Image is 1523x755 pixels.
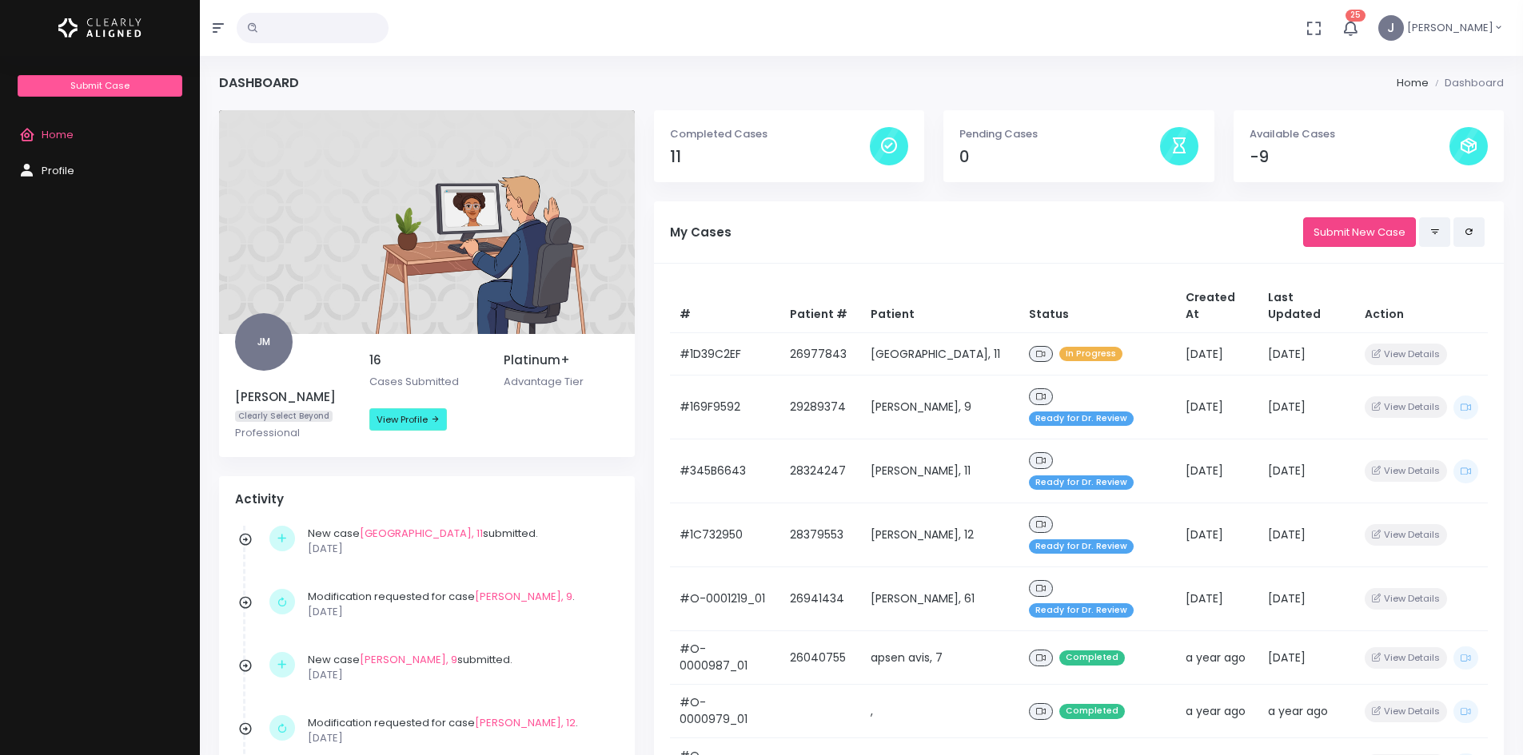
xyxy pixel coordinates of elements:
[861,685,1019,738] td: ,
[1059,704,1125,719] span: Completed
[308,604,611,620] p: [DATE]
[1365,647,1447,669] button: View Details
[1258,280,1354,333] th: Last Updated
[780,567,861,631] td: 26941434
[1176,503,1258,567] td: [DATE]
[780,503,861,567] td: 28379553
[1029,539,1134,554] span: Ready for Dr. Review
[1176,332,1258,376] td: [DATE]
[780,280,861,333] th: Patient #
[670,148,870,166] h4: 11
[1176,567,1258,631] td: [DATE]
[308,730,611,746] p: [DATE]
[1258,503,1354,567] td: [DATE]
[861,439,1019,503] td: [PERSON_NAME], 11
[1258,439,1354,503] td: [DATE]
[1176,439,1258,503] td: [DATE]
[670,503,781,567] td: #1C732950
[1258,332,1354,376] td: [DATE]
[861,332,1019,376] td: [GEOGRAPHIC_DATA], 11
[670,567,781,631] td: #O-0001219_01
[1365,701,1447,722] button: View Details
[235,492,619,507] h4: Activity
[369,374,484,390] p: Cases Submitted
[360,526,483,541] a: [GEOGRAPHIC_DATA], 11
[369,408,447,431] a: View Profile
[1346,10,1366,22] span: 25
[780,631,861,685] td: 26040755
[670,332,781,376] td: #1D39C2EF
[1365,396,1447,418] button: View Details
[959,148,1159,166] h4: 0
[1059,650,1125,666] span: Completed
[1303,217,1416,247] a: Submit New Case
[1258,631,1354,685] td: [DATE]
[861,376,1019,439] td: [PERSON_NAME], 9
[235,313,293,371] span: JM
[1250,126,1449,142] p: Available Cases
[308,667,611,683] p: [DATE]
[1176,631,1258,685] td: a year ago
[1029,603,1134,618] span: Ready for Dr. Review
[1176,280,1258,333] th: Created At
[1258,567,1354,631] td: [DATE]
[42,127,74,142] span: Home
[369,353,484,368] h5: 16
[780,439,861,503] td: 28324247
[670,225,1303,240] h5: My Cases
[504,374,619,390] p: Advantage Tier
[1365,344,1447,365] button: View Details
[42,163,74,178] span: Profile
[308,652,611,683] div: New case submitted.
[504,353,619,368] h5: Platinum+
[670,439,781,503] td: #345B6643
[308,541,611,557] p: [DATE]
[1176,376,1258,439] td: [DATE]
[670,685,781,738] td: #O-0000979_01
[58,11,142,45] img: Logo Horizontal
[1407,20,1493,36] span: [PERSON_NAME]
[219,75,299,90] h4: Dashboard
[780,376,861,439] td: 29289374
[670,376,781,439] td: #169F9592
[861,280,1019,333] th: Patient
[1365,588,1447,610] button: View Details
[475,715,576,730] a: [PERSON_NAME], 12
[780,332,861,376] td: 26977843
[1258,685,1354,738] td: a year ago
[1176,685,1258,738] td: a year ago
[308,526,611,557] div: New case submitted.
[1019,280,1176,333] th: Status
[1365,460,1447,482] button: View Details
[861,503,1019,567] td: [PERSON_NAME], 12
[1029,475,1134,491] span: Ready for Dr. Review
[861,631,1019,685] td: apsen avis, 7
[959,126,1159,142] p: Pending Cases
[1397,75,1429,91] li: Home
[308,715,611,746] div: Modification requested for case .
[308,589,611,620] div: Modification requested for case .
[1365,524,1447,546] button: View Details
[360,652,457,667] a: [PERSON_NAME], 9
[1059,347,1122,362] span: In Progress
[235,390,350,404] h5: [PERSON_NAME]
[1250,148,1449,166] h4: -9
[1378,15,1404,41] span: J
[670,631,781,685] td: #O-0000987_01
[1355,280,1488,333] th: Action
[1429,75,1504,91] li: Dashboard
[861,567,1019,631] td: [PERSON_NAME], 61
[70,79,130,92] span: Submit Case
[235,425,350,441] p: Professional
[235,411,333,423] span: Clearly Select Beyond
[670,126,870,142] p: Completed Cases
[18,75,181,97] a: Submit Case
[1029,411,1134,427] span: Ready for Dr. Review
[1258,376,1354,439] td: [DATE]
[475,589,572,604] a: [PERSON_NAME], 9
[670,280,781,333] th: #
